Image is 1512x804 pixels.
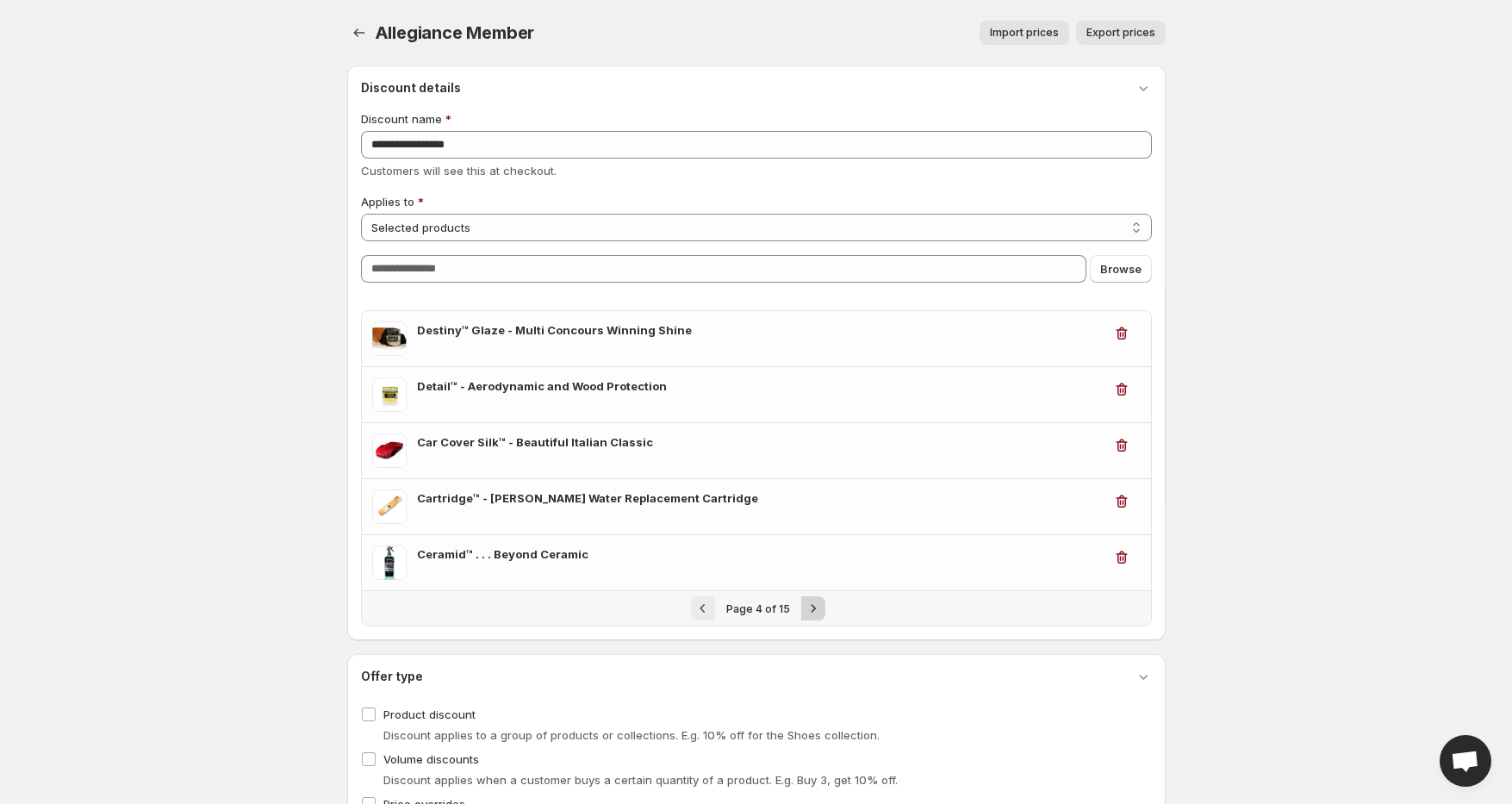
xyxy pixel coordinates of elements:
[1086,26,1155,40] span: Export prices
[691,596,715,620] button: Previous
[383,728,880,742] span: Discount applies to a group of products or collections. E.g. 10% off for the Shoes collection.
[1090,255,1152,283] button: Browse
[361,112,442,126] span: Discount name
[361,195,414,209] span: Applies to
[417,545,1103,563] h3: Ceramid™ . . . Beyond Ceramic
[361,668,423,685] h3: Offer type
[417,489,1103,507] h3: Cartridge™ - [PERSON_NAME] Water Replacement Cartridge
[383,752,479,766] span: Volume discounts
[1100,260,1142,277] span: Browse
[1076,21,1166,45] button: Export prices
[1440,735,1491,787] a: Open chat
[417,377,1103,395] h3: Detail™ - Aerodynamic and Wood Protection
[980,21,1069,45] button: Import prices
[383,773,898,787] span: Discount applies when a customer buys a certain quantity of a product. E.g. Buy 3, get 10% off.
[361,164,557,178] span: Customers will see this at checkout.
[375,22,535,43] span: Allegiance Member
[990,26,1059,40] span: Import prices
[417,433,1103,451] h3: Car Cover Silk™ - Beautiful Italian Classic
[362,590,1151,626] nav: Pagination
[801,596,825,620] button: Next
[383,707,476,721] span: Product discount
[726,602,790,615] span: Page 4 of 15
[361,79,461,97] h3: Discount details
[417,321,1103,339] h3: Destiny™ Glaze - Multi Concours Winning Shine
